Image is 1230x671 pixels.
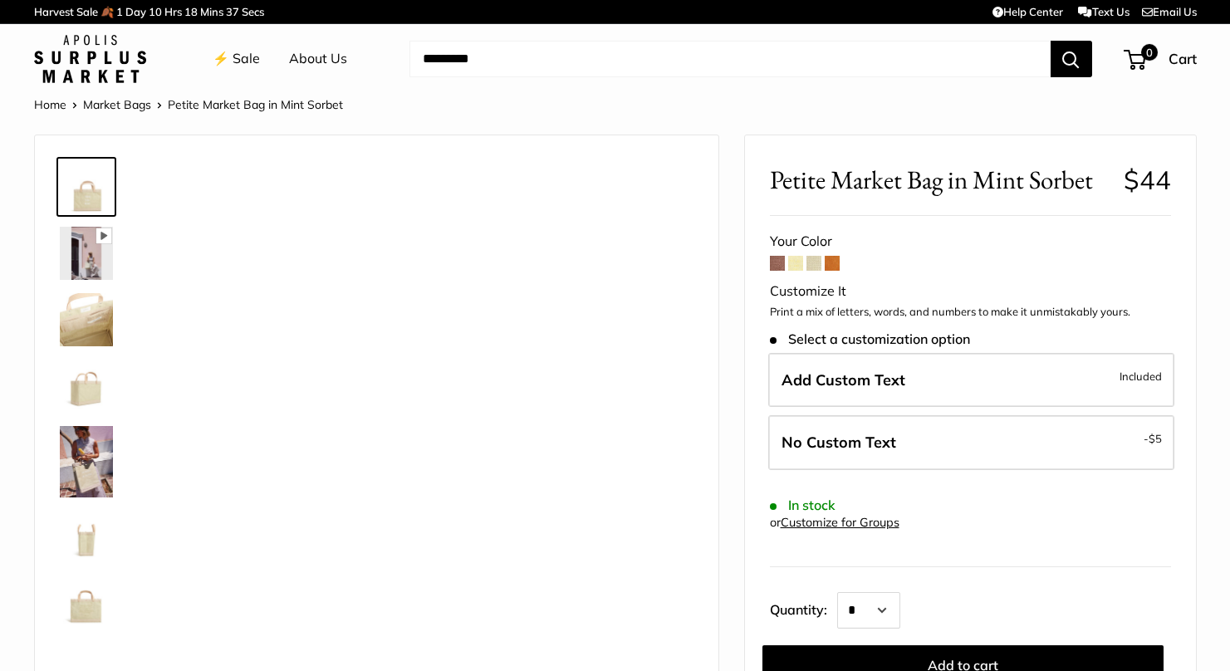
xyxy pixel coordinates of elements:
[768,353,1174,408] label: Add Custom Text
[770,304,1171,321] p: Print a mix of letters, words, and numbers to make it unmistakably yours.
[34,94,343,115] nav: Breadcrumb
[1124,164,1171,196] span: $44
[60,293,113,346] img: Petite Market Bag in Mint Sorbet
[781,515,899,530] a: Customize for Groups
[56,290,116,350] a: Petite Market Bag in Mint Sorbet
[125,5,146,18] span: Day
[226,5,239,18] span: 37
[60,360,113,413] img: Petite Market Bag in Mint Sorbet
[164,5,182,18] span: Hrs
[770,331,970,347] span: Select a customization option
[1051,41,1092,77] button: Search
[770,229,1171,254] div: Your Color
[992,5,1063,18] a: Help Center
[213,47,260,71] a: ⚡️ Sale
[168,97,343,112] span: Petite Market Bag in Mint Sorbet
[1120,366,1162,386] span: Included
[770,587,837,629] label: Quantity:
[242,5,264,18] span: Secs
[782,370,905,389] span: Add Custom Text
[289,47,347,71] a: About Us
[34,35,146,83] img: Apolis: Surplus Market
[56,356,116,416] a: Petite Market Bag in Mint Sorbet
[782,433,896,452] span: No Custom Text
[56,223,116,283] a: Petite Market Bag in Mint Sorbet
[1144,429,1162,448] span: -
[1078,5,1129,18] a: Text Us
[56,507,116,567] a: Petite Market Bag in Mint Sorbet
[770,279,1171,304] div: Customize It
[768,415,1174,470] label: Leave Blank
[409,41,1051,77] input: Search...
[770,512,899,534] div: or
[1149,432,1162,445] span: $5
[60,511,113,564] img: Petite Market Bag in Mint Sorbet
[56,574,116,634] a: description_Seal of authenticity printed on the backside of every bag.
[1140,44,1157,61] span: 0
[149,5,162,18] span: 10
[60,160,113,213] img: Petite Market Bag in Mint Sorbet
[56,423,116,501] a: Petite Market Bag in Mint Sorbet
[184,5,198,18] span: 18
[56,157,116,217] a: Petite Market Bag in Mint Sorbet
[1169,50,1197,67] span: Cart
[60,426,113,497] img: Petite Market Bag in Mint Sorbet
[60,577,113,630] img: description_Seal of authenticity printed on the backside of every bag.
[200,5,223,18] span: Mins
[770,497,836,513] span: In stock
[34,97,66,112] a: Home
[1125,46,1197,72] a: 0 Cart
[116,5,123,18] span: 1
[83,97,151,112] a: Market Bags
[1142,5,1197,18] a: Email Us
[60,227,113,280] img: Petite Market Bag in Mint Sorbet
[770,164,1111,195] span: Petite Market Bag in Mint Sorbet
